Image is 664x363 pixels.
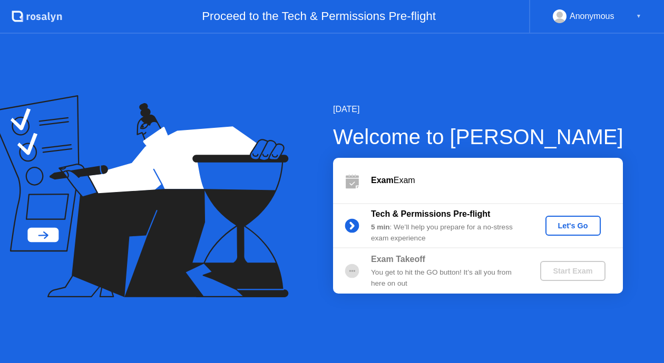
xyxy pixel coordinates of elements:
[540,261,605,281] button: Start Exam
[545,216,601,236] button: Let's Go
[371,174,623,187] div: Exam
[371,223,390,231] b: 5 min
[550,221,597,230] div: Let's Go
[371,176,394,185] b: Exam
[333,103,623,116] div: [DATE]
[570,9,614,23] div: Anonymous
[544,267,601,275] div: Start Exam
[371,267,523,289] div: You get to hit the GO button! It’s all you from here on out
[371,222,523,244] div: : We’ll help you prepare for a no-stress exam experience
[636,9,641,23] div: ▼
[371,255,425,264] b: Exam Takeoff
[371,209,490,218] b: Tech & Permissions Pre-flight
[333,121,623,153] div: Welcome to [PERSON_NAME]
